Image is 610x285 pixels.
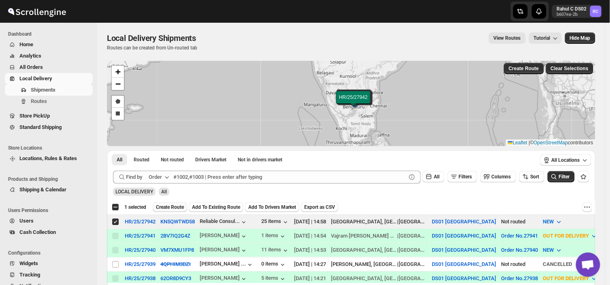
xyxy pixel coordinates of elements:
[529,140,530,146] span: |
[200,218,240,224] div: Reliable Consul...
[195,156,226,163] span: Drivers Market
[348,97,360,106] img: Marker
[294,260,326,268] div: [DATE] | 14:27
[301,202,338,212] button: Export as CSV
[5,269,93,281] button: Tracking
[153,202,187,212] button: Create Route
[559,174,570,180] span: Filter
[349,97,361,106] img: Marker
[112,78,124,90] a: Zoom out
[459,174,472,180] span: Filters
[501,260,538,268] div: Not routed
[248,204,296,210] span: Add To Drivers Market
[349,98,361,107] img: Marker
[551,65,589,72] span: Clear Selections
[262,261,287,269] div: 0 items
[125,233,156,239] div: HR/25/27941
[349,99,361,108] img: Marker
[112,66,124,78] a: Zoom in
[529,32,562,44] button: Tutorial
[399,232,427,240] div: [GEOGRAPHIC_DATA]
[125,219,156,225] div: HR/25/27942
[348,96,360,105] img: Marker
[115,79,121,89] span: −
[349,96,361,105] img: Marker
[432,247,497,253] button: DS01 [GEOGRAPHIC_DATA]
[8,145,93,151] span: Store Locations
[399,246,427,254] div: [GEOGRAPHIC_DATA]
[331,218,427,226] div: |
[548,171,575,182] button: Filter
[112,154,127,165] button: All
[8,250,93,256] span: Configurations
[504,63,544,74] button: Create Route
[304,204,335,210] span: Export as CSV
[160,219,195,225] button: KN5QWTWD58
[8,207,93,214] span: Users Permissions
[331,260,427,268] div: |
[294,246,326,254] div: [DATE] | 14:53
[538,229,603,242] button: OUT FOR DELIVERY
[107,33,196,43] span: Local Delivery Shipments
[107,45,199,51] p: Routes can be created from Un-routed tab
[19,41,33,47] span: Home
[331,274,427,283] div: |
[501,275,538,281] button: Order No.27938
[501,247,538,253] button: Order No.27940
[200,246,248,255] div: [PERSON_NAME]
[534,140,568,146] a: OpenStreetMap
[331,274,397,283] div: [GEOGRAPHIC_DATA], [GEOGRAPHIC_DATA], [GEOGRAPHIC_DATA]
[161,189,167,195] span: All
[5,84,93,96] button: Shipments
[538,272,603,285] button: OUT FOR DELIVERY
[200,275,248,283] button: [PERSON_NAME]
[19,260,38,266] span: Widgets
[112,108,124,120] a: Draw a rectangle
[509,65,539,72] span: Create Route
[501,233,538,239] button: Order No.27941
[294,218,326,226] div: [DATE] | 14:58
[576,253,600,277] a: Open chat
[422,171,444,182] button: All
[19,75,52,81] span: Local Delivery
[161,156,184,163] span: Not routed
[19,124,62,130] span: Standard Shipping
[349,97,361,106] img: Marker
[543,219,554,225] span: NEW
[200,218,248,226] button: Reliable Consul...
[331,218,397,226] div: [GEOGRAPHIC_DATA], [GEOGRAPHIC_DATA], [GEOGRAPHIC_DATA]
[156,154,189,165] button: Unrouted
[160,261,191,267] s: 4QPHIM3DZI
[19,64,43,70] span: All Orders
[8,31,93,37] span: Dashboard
[543,233,589,239] span: OUT FOR DELIVERY
[149,173,162,181] div: Order
[200,261,254,269] button: [PERSON_NAME] ...
[262,246,290,255] div: 11 items
[399,218,427,226] div: [GEOGRAPHIC_DATA]
[125,275,156,281] div: HR/25/27938
[115,189,153,195] span: LOCAL DELIVERY
[262,275,287,283] button: 5 items
[19,113,50,119] span: Store PickUp
[331,232,427,240] div: |
[590,6,601,17] span: Rahul C DS02
[5,258,93,269] button: Widgets
[399,260,427,268] div: [GEOGRAPHIC_DATA]
[200,232,248,240] button: [PERSON_NAME]
[593,9,599,14] text: RC
[5,184,93,195] button: Shipping & Calendar
[5,227,93,238] button: Cash Collection
[125,261,156,267] button: HR/25/27939
[5,50,93,62] button: Analytics
[540,154,591,166] button: All Locations
[31,87,55,93] span: Shipments
[126,173,142,181] span: Find by
[543,275,589,281] span: OUT FOR DELIVERY
[543,247,554,253] span: NEW
[112,96,124,108] a: Draw a polygon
